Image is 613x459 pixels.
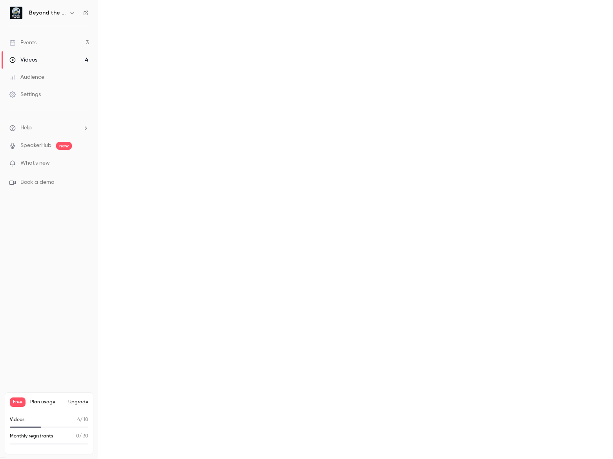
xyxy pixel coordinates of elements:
[10,7,22,19] img: Beyond the Bid
[10,397,26,407] span: Free
[30,399,64,405] span: Plan usage
[68,399,88,405] button: Upgrade
[20,142,51,150] a: SpeakerHub
[10,433,53,440] p: Monthly registrants
[9,73,44,81] div: Audience
[10,416,25,423] p: Videos
[56,142,72,150] span: new
[9,91,41,98] div: Settings
[76,433,88,440] p: / 30
[9,56,37,64] div: Videos
[77,416,88,423] p: / 10
[9,39,36,47] div: Events
[20,159,50,167] span: What's new
[77,417,80,422] span: 4
[76,434,79,439] span: 0
[20,178,54,187] span: Book a demo
[20,124,32,132] span: Help
[9,124,89,132] li: help-dropdown-opener
[29,9,66,17] h6: Beyond the Bid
